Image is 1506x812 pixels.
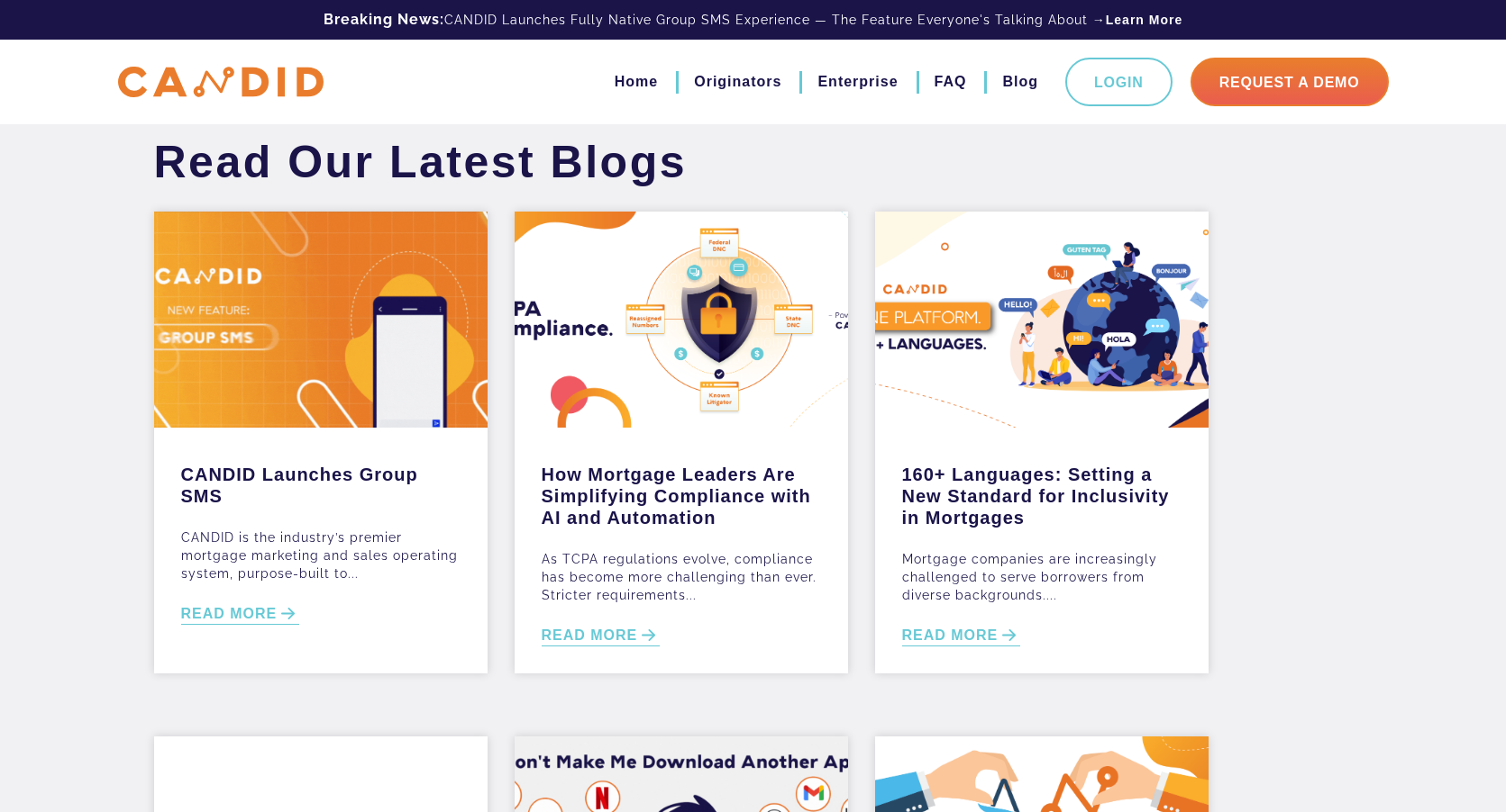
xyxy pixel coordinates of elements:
[181,604,300,625] a: READ MORE
[141,135,701,189] h1: Read Our Latest Blogs
[324,11,444,28] b: Breaking News:
[118,67,324,98] img: CANDID APP
[615,67,658,97] a: Home
[902,626,1021,646] a: READ MORE
[181,455,461,507] a: CANDID Launches Group SMS
[902,455,1182,528] a: 160+ Languages: Setting a New Standard for Inclusivity in Mortgages
[817,67,898,97] a: Enterprise
[542,455,821,528] a: How Mortgage Leaders Are Simplifying Compliance with AI and Automation
[181,528,461,582] p: CANDID is the industry’s premier mortgage marketing and sales operating system, purpose-built to...
[935,67,967,97] a: FAQ
[1065,58,1173,106] a: Login
[694,67,781,97] a: Originators
[1106,11,1182,29] a: Learn More
[902,550,1182,604] p: Mortgage companies are increasingly challenged to serve borrowers from diverse backgrounds....
[542,626,661,646] a: READ MORE
[1002,67,1038,97] a: Blog
[1191,58,1389,106] a: Request A Demo
[542,550,821,604] p: As TCPA regulations evolve, compliance has become more challenging than ever. Stricter requiremen...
